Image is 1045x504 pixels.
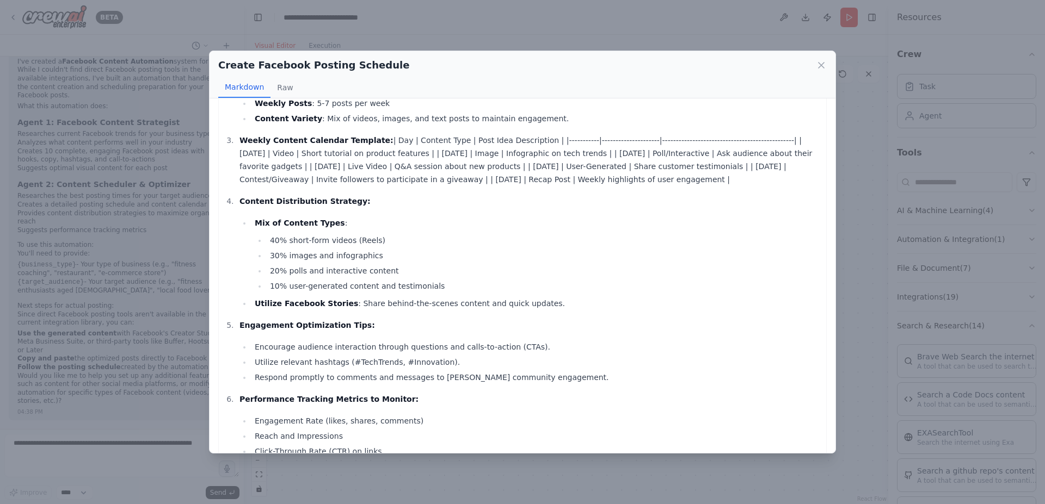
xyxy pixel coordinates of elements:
button: Markdown [218,77,271,98]
li: Engagement Rate (likes, shares, comments) [251,414,821,427]
strong: Performance Tracking Metrics to Monitor: [239,395,419,403]
li: 10% user-generated content and testimonials [267,279,821,293]
li: Utilize relevant hashtags (#TechTrends, #Innovation). [251,356,821,369]
strong: Engagement Optimization Tips: [239,321,375,329]
li: : Share behind-the-scenes content and quick updates. [251,297,821,310]
li: Respond promptly to comments and messages to [PERSON_NAME] community engagement. [251,371,821,384]
li: : 5-7 posts per week [251,97,821,110]
strong: Content Variety [255,114,322,123]
li: Click-Through Rate (CTR) on links [251,445,821,458]
strong: Content Distribution Strategy: [239,197,371,206]
li: : [251,216,821,293]
h2: Create Facebook Posting Schedule [218,58,409,73]
li: 20% polls and interactive content [267,264,821,277]
li: Encourage audience interaction through questions and calls-to-action (CTAs). [251,340,821,353]
strong: Weekly Content Calendar Template: [239,136,394,145]
li: 30% images and infographics [267,249,821,262]
strong: Weekly Posts [255,99,312,108]
p: | Day | Content Type | Post Idea Description | |-----------|---------------------|---------------... [239,134,821,186]
li: : Mix of videos, images, and text posts to maintain engagement. [251,112,821,125]
strong: Utilize Facebook Stories [255,299,358,308]
li: 40% short-form videos (Reels) [267,234,821,247]
li: Reach and Impressions [251,430,821,443]
button: Raw [271,77,299,98]
strong: Mix of Content Types [255,219,345,227]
